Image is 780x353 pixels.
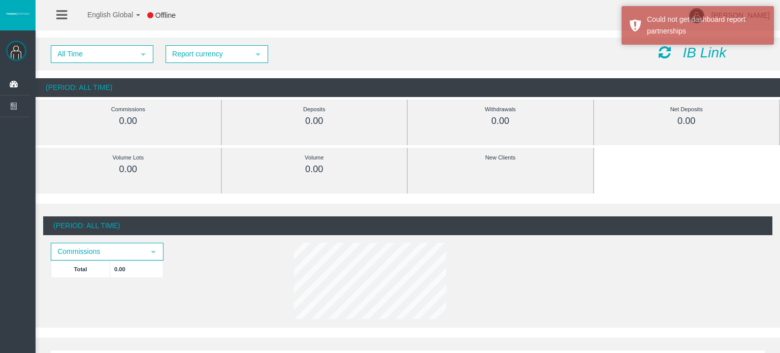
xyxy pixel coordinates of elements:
span: All Time [52,46,134,62]
span: select [149,248,157,256]
div: (Period: All Time) [43,216,772,235]
i: Reload Dashboard [659,45,671,59]
div: Volume [245,152,384,164]
div: New Clients [431,152,570,164]
span: Offline [155,11,176,19]
div: Withdrawals [431,104,570,115]
span: select [254,50,262,58]
div: 0.00 [58,115,198,127]
div: 0.00 [431,115,570,127]
div: 0.00 [245,164,384,175]
div: 0.00 [58,164,198,175]
td: 0.00 [110,261,163,277]
div: (Period: All Time) [36,78,780,97]
td: Total [51,261,110,277]
div: 0.00 [245,115,384,127]
div: Volume Lots [58,152,198,164]
i: IB Link [683,45,727,60]
div: Net Deposits [617,104,757,115]
span: select [139,50,147,58]
img: logo.svg [5,12,30,16]
span: English Global [74,11,133,19]
div: 0.00 [617,115,757,127]
span: Commissions [52,244,144,260]
div: Commissions [58,104,198,115]
div: Deposits [245,104,384,115]
span: Report currency [167,46,249,62]
div: Could not get dashboard report partnerships [647,14,766,37]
